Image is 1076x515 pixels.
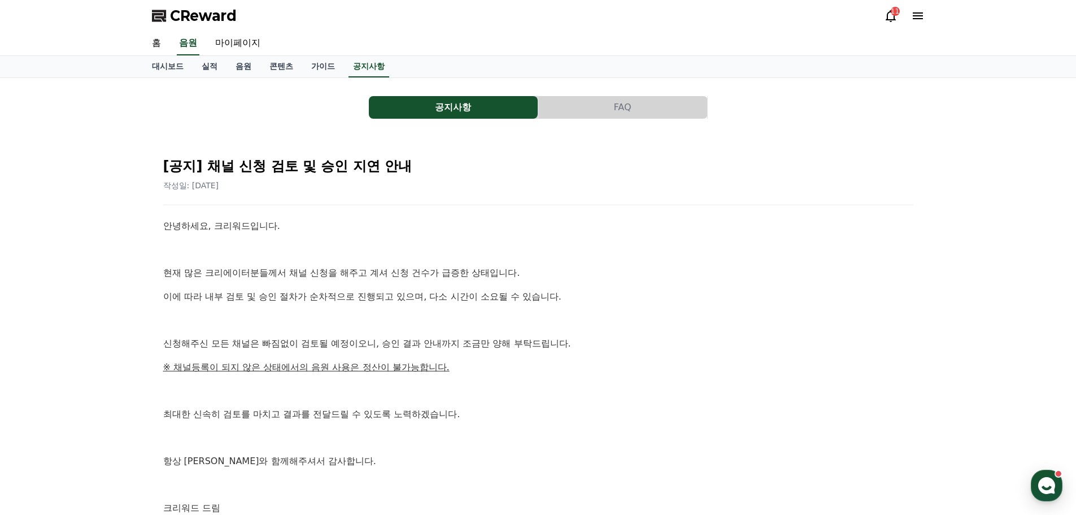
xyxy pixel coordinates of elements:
p: 이에 따라 내부 검토 및 승인 절차가 순차적으로 진행되고 있으며, 다소 시간이 소요될 수 있습니다. [163,289,913,304]
div: 11 [891,7,900,16]
span: CReward [170,7,237,25]
a: 대화 [75,358,146,387]
a: 홈 [3,358,75,387]
button: FAQ [538,96,707,119]
a: 마이페이지 [206,32,269,55]
h2: [공지] 채널 신청 검토 및 승인 지연 안내 [163,157,913,175]
a: 음원 [177,32,199,55]
a: 음원 [226,56,260,77]
span: 대화 [103,376,117,385]
p: 현재 많은 크리에이터분들께서 채널 신청을 해주고 계셔 신청 건수가 급증한 상태입니다. [163,266,913,280]
p: 안녕하세요, 크리워드입니다. [163,219,913,233]
a: 11 [884,9,898,23]
a: FAQ [538,96,708,119]
u: ※ 채널등록이 되지 않은 상태에서의 음원 사용은 정산이 불가능합니다. [163,362,450,373]
a: 설정 [146,358,217,387]
p: 최대한 신속히 검토를 마치고 결과를 전달드릴 수 있도록 노력하겠습니다. [163,407,913,422]
a: CReward [152,7,237,25]
a: 가이드 [302,56,344,77]
span: 작성일: [DATE] [163,181,219,190]
span: 홈 [36,375,42,384]
a: 실적 [193,56,226,77]
button: 공지사항 [369,96,538,119]
a: 콘텐츠 [260,56,302,77]
span: 설정 [175,375,188,384]
a: 대시보드 [143,56,193,77]
a: 공지사항 [348,56,389,77]
p: 항상 [PERSON_NAME]와 함께해주셔서 감사합니다. [163,454,913,469]
p: 신청해주신 모든 채널은 빠짐없이 검토될 예정이오니, 승인 결과 안내까지 조금만 양해 부탁드립니다. [163,336,913,351]
a: 홈 [143,32,170,55]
